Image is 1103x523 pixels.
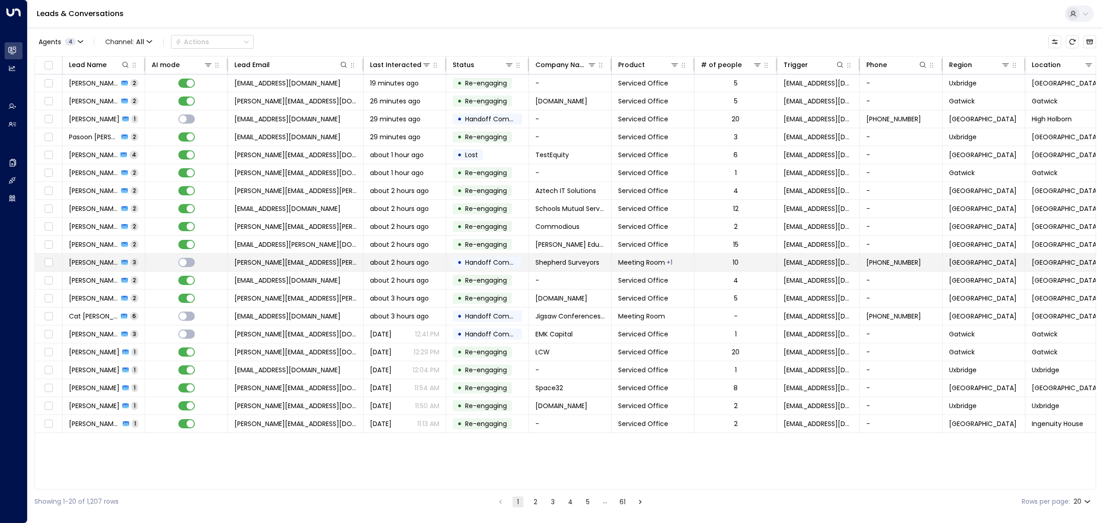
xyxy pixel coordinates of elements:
span: LCW [535,347,550,357]
span: Gary Chapple [69,97,119,106]
span: +447534546918 [866,114,921,124]
div: 2 [734,222,738,231]
span: Trigger [465,168,507,177]
span: gary@garychapple.co.uk [234,97,357,106]
span: noreply@notifications.hubspot.com [784,330,853,339]
span: 1 [131,115,138,123]
span: Gatwick [949,330,975,339]
div: 5 [734,97,738,106]
span: Gatwick [949,97,975,106]
td: - [860,236,943,253]
span: High Holborn [1032,114,1072,124]
span: Liverpool [949,312,1017,321]
span: ryanwarmarketing@gmail.com [234,276,341,285]
span: about 3 hours ago [370,312,429,321]
span: Trigger [465,347,507,357]
span: Newcastle-Upon-Tyne [949,222,1017,231]
span: Trigger [465,97,507,106]
span: 3 [131,258,138,266]
span: noreply@notifications.hubspot.com [784,97,853,106]
span: Serviced Office [618,276,668,285]
span: Serviced Office [618,294,668,303]
div: • [457,308,462,324]
p: 11:54 AM [415,383,439,392]
div: 1 [735,365,737,375]
p: 12:04 PM [413,365,439,375]
span: noreply@notifications.hubspot.com [784,240,853,249]
span: 4 [130,151,138,159]
span: Toggle select row [43,329,54,340]
div: Last Interacted [370,59,431,70]
span: noreply@notifications.hubspot.com [784,150,853,159]
div: Status [453,59,514,70]
div: • [457,93,462,109]
span: Serviced Office [618,365,668,375]
div: • [457,255,462,270]
span: Gatwick [1032,97,1058,106]
span: Liverpool [949,294,1017,303]
div: Company Name [535,59,597,70]
div: Trigger [784,59,808,70]
span: Handoff Completed [465,312,530,321]
div: AI mode [152,59,213,70]
span: malcolm.el-tayeb@testequity.com [234,150,357,159]
td: - [860,343,943,361]
span: noreply@notifications.hubspot.com [784,168,853,177]
span: rcedmonds84@gmail.com [234,114,341,124]
td: - [860,272,943,289]
span: Yesterday [370,383,392,392]
span: Serviced Office [618,150,668,159]
span: Jigsaw Conferences Ltd [535,312,605,321]
span: noreply@notifications.hubspot.com [784,204,853,213]
div: 4 [733,186,738,195]
span: Holborn Gate [1032,186,1099,195]
span: Channel: [102,35,156,48]
div: 20 [732,114,739,124]
div: 15 [733,240,739,249]
div: Region [949,59,1010,70]
div: • [457,326,462,342]
span: 2 [131,205,138,212]
span: Lost [465,150,478,159]
div: • [457,237,462,252]
button: Go to page 61 [617,496,628,507]
span: Liverpool [1032,294,1099,303]
span: 2 [131,79,138,87]
span: Maxine Puddephat [69,168,119,177]
span: Leigh Rackham [69,204,119,213]
button: Archived Leads [1083,35,1096,48]
span: Newcastle [1032,222,1099,231]
div: • [457,165,462,181]
span: lukecarling45@gmail.com [234,79,341,88]
span: Commodious [535,222,580,231]
td: - [860,361,943,379]
td: - [860,182,943,199]
td: - [529,110,612,128]
span: Toggle select row [43,239,54,250]
span: Serviced Office [618,132,668,142]
span: London [949,240,1017,249]
span: Malcolm El-Tayeb [69,150,118,159]
span: Lucy Williams [69,347,119,357]
td: - [529,74,612,92]
span: Liverpool [1032,312,1099,321]
span: EMK Capital [535,330,573,339]
div: 4 [733,276,738,285]
span: holly@space32.com [234,383,357,392]
div: 3 [734,132,738,142]
div: • [457,183,462,199]
span: Arkwright House [1032,150,1099,159]
td: - [860,218,943,235]
span: Liverpool [1032,276,1099,285]
td: - [860,128,943,146]
span: Gatwick [1032,347,1058,357]
span: liveleads@commversion.com [784,258,853,267]
button: Actions [171,35,254,49]
span: 1 [131,348,138,356]
button: Go to page 4 [565,496,576,507]
button: Channel:All [102,35,156,48]
div: • [457,111,462,127]
span: Toggle select row [43,78,54,89]
div: Lead Email [234,59,348,70]
span: Uxbridge [949,79,977,88]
